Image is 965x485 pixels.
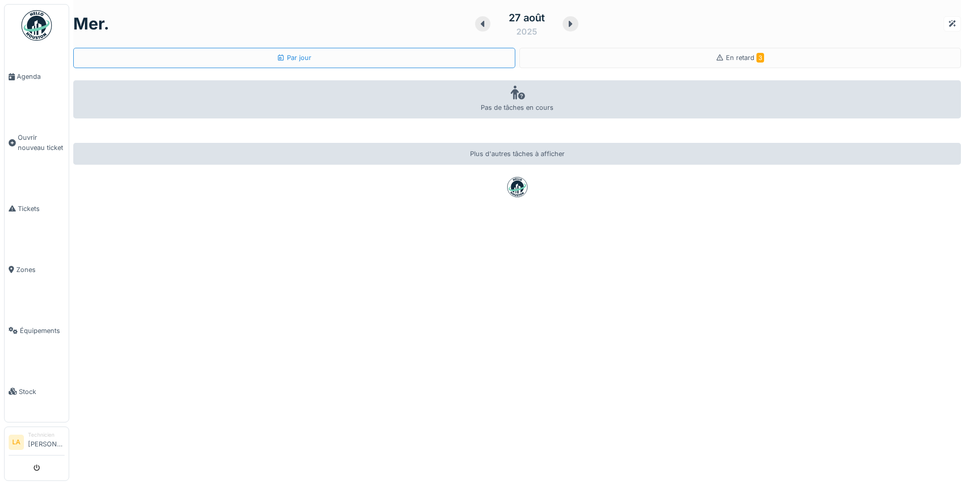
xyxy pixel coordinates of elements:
[5,361,69,422] a: Stock
[73,14,109,34] h1: mer.
[509,10,545,25] div: 27 août
[19,387,65,397] span: Stock
[5,107,69,178] a: Ouvrir nouveau ticket
[507,177,528,197] img: badge-BVDL4wpA.svg
[277,53,311,63] div: Par jour
[726,54,764,62] span: En retard
[9,431,65,456] a: LA Technicien[PERSON_NAME]
[516,25,537,38] div: 2025
[17,72,65,81] span: Agenda
[73,80,961,118] div: Pas de tâches en cours
[756,53,764,63] span: 3
[28,431,65,453] li: [PERSON_NAME]
[5,178,69,239] a: Tickets
[9,435,24,450] li: LA
[21,10,52,41] img: Badge_color-CXgf-gQk.svg
[18,133,65,152] span: Ouvrir nouveau ticket
[18,204,65,214] span: Tickets
[5,46,69,107] a: Agenda
[20,326,65,336] span: Équipements
[73,143,961,165] div: Plus d'autres tâches à afficher
[16,265,65,275] span: Zones
[5,239,69,300] a: Zones
[28,431,65,439] div: Technicien
[5,300,69,361] a: Équipements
